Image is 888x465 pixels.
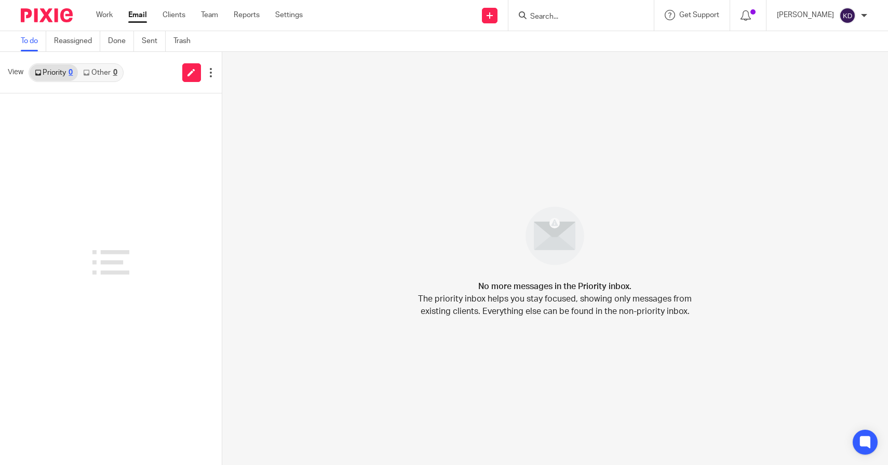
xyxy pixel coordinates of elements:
[128,10,147,20] a: Email
[30,64,78,81] a: Priority0
[839,7,856,24] img: svg%3E
[418,293,693,318] p: The priority inbox helps you stay focused, showing only messages from existing clients. Everythin...
[108,31,134,51] a: Done
[54,31,100,51] a: Reassigned
[478,280,631,293] h4: No more messages in the Priority inbox.
[275,10,303,20] a: Settings
[96,10,113,20] a: Work
[679,11,719,19] span: Get Support
[21,8,73,22] img: Pixie
[21,31,46,51] a: To do
[113,69,117,76] div: 0
[173,31,198,51] a: Trash
[142,31,166,51] a: Sent
[529,12,623,22] input: Search
[8,67,23,78] span: View
[519,200,591,272] img: image
[163,10,185,20] a: Clients
[234,10,260,20] a: Reports
[201,10,218,20] a: Team
[78,64,122,81] a: Other0
[777,10,834,20] p: [PERSON_NAME]
[69,69,73,76] div: 0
